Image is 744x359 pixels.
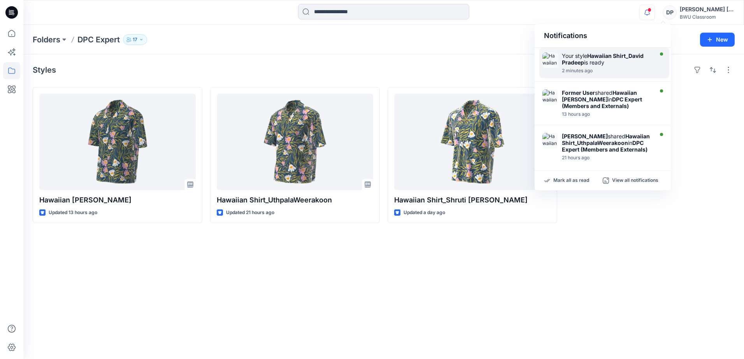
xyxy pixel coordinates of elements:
[39,94,196,190] a: Hawaiian Shirt_Lisha Sanders
[404,209,445,217] p: Updated a day ago
[562,133,608,139] strong: [PERSON_NAME]
[394,195,551,206] p: Hawaiian Shirt_Shruti [PERSON_NAME]
[562,133,650,146] strong: Hawaiian Shirt_UthpalaWeerakoon
[680,5,734,14] div: [PERSON_NAME] [PERSON_NAME]
[217,195,373,206] p: Hawaiian Shirt_UthpalaWeerakoon
[562,89,651,109] div: shared in
[77,34,120,45] p: DPC Expert
[562,133,651,153] div: shared in
[612,177,658,184] p: View all notifications
[33,65,56,75] h4: Styles
[133,35,137,44] p: 17
[663,5,677,19] div: DP
[562,52,644,66] strong: Hawaiian Shirt_David Pradeep
[562,68,651,73] div: Wednesday, September 24, 2025 14:03
[49,209,97,217] p: Updated 13 hours ago
[217,94,373,190] a: Hawaiian Shirt_UthpalaWeerakoon
[562,112,651,117] div: Wednesday, September 24, 2025 00:37
[553,177,589,184] p: Mark all as read
[562,96,642,109] strong: DPC Expert (Members and Externals)
[535,24,671,48] div: Notifications
[394,94,551,190] a: Hawaiian Shirt_Shruti Rathor
[542,89,558,105] img: Hawaiian Shirt_Lisha Sanders
[542,52,558,68] img: Hawaiian Shirt_David Pradeep
[226,209,274,217] p: Updated 21 hours ago
[562,52,651,66] div: Your style is ready
[562,139,647,153] strong: DPC Expert (Members and Externals)
[542,133,558,148] img: Hawaiian Shirt_UthpalaWeerakoon
[562,155,651,160] div: Tuesday, September 23, 2025 16:49
[562,89,637,103] strong: Hawaiian [PERSON_NAME]
[33,34,60,45] a: Folders
[562,89,595,96] strong: Former User
[700,33,735,47] button: New
[680,14,734,20] div: BWU Classroom
[39,195,196,206] p: Hawaiian [PERSON_NAME]
[123,34,147,45] button: 17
